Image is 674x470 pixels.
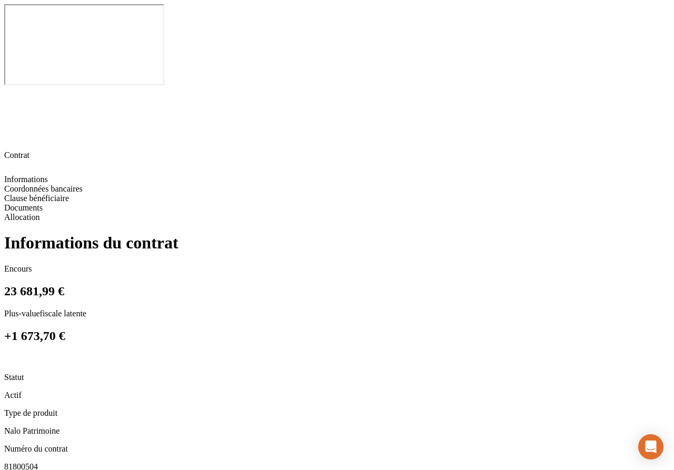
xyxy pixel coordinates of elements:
[4,203,43,212] span: Documents
[4,184,83,193] span: Coordonnées bancaires
[4,329,670,343] h2: +1 673,70 €
[4,444,670,454] p: Numéro du contrat
[4,213,40,222] span: Allocation
[638,434,663,459] div: Open Intercom Messenger
[4,426,60,435] span: Nalo Patrimoine
[4,151,29,159] span: Contrat
[4,408,670,418] p: Type de produit
[4,194,69,203] span: Clause bénéficiaire
[4,391,22,399] span: Actif
[4,309,670,318] p: Plus-value fiscale latente
[4,233,670,253] h1: Informations du contrat
[4,284,670,298] h2: 23 681,99 €
[4,175,48,184] span: Informations
[4,373,670,382] p: Statut
[4,264,670,274] p: Encours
